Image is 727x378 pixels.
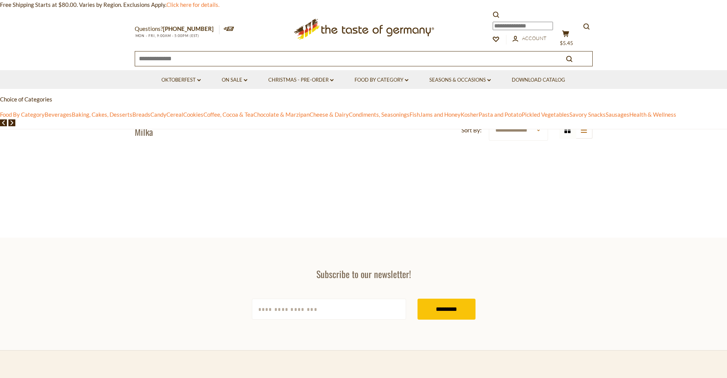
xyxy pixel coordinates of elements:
button: $5.45 [555,30,577,49]
a: Oktoberfest [161,76,201,84]
a: Download Catalog [512,76,565,84]
span: Account [522,35,546,41]
a: Pasta and Potato [479,111,522,118]
img: next arrow [8,119,16,126]
a: Savory Snacks [569,111,606,118]
a: Kosher [461,111,479,118]
h3: Subscribe to our newsletter! [252,268,476,280]
a: Coffee, Cocoa & Tea [203,111,253,118]
a: Pickled Vegetables [522,111,569,118]
a: Cookies [183,111,203,118]
a: Click here for details. [166,1,219,8]
a: Cereal [166,111,183,118]
a: Fish [409,111,420,118]
span: MON - FRI, 9:00AM - 5:00PM (EST) [135,34,200,38]
a: Cheese & Dairy [309,111,349,118]
a: Seasons & Occasions [429,76,491,84]
p: Questions? [135,24,219,34]
a: On Sale [222,76,247,84]
a: Food By Category [355,76,408,84]
a: Condiments, Seasonings [349,111,409,118]
h1: Milka [135,126,153,137]
span: $5.45 [560,40,573,46]
a: Baking, Cakes, Desserts [72,111,132,118]
a: Health & Wellness [629,111,676,118]
a: Christmas - PRE-ORDER [268,76,334,84]
a: [PHONE_NUMBER] [163,25,214,32]
a: Breads [132,111,150,118]
a: Beverages [45,111,72,118]
a: Chocolate & Marzipan [253,111,309,118]
a: Account [513,34,546,43]
a: Candy [150,111,166,118]
a: Sausages [606,111,629,118]
a: Jams and Honey [420,111,461,118]
label: Sort By: [461,125,482,135]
